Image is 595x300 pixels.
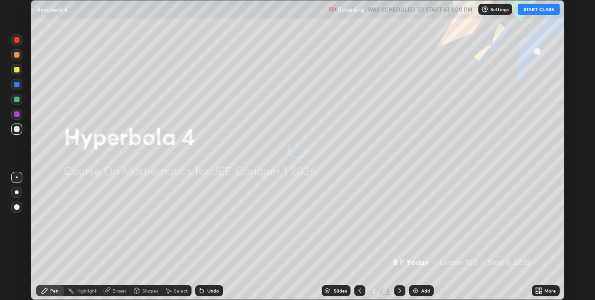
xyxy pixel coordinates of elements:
div: Eraser [112,288,126,293]
div: Select [174,288,188,293]
div: Shapes [142,288,158,293]
div: Undo [207,288,219,293]
div: / [380,288,383,293]
p: Recording [338,6,364,13]
img: class-settings-icons [481,6,489,13]
div: More [544,288,556,293]
div: Pen [50,288,59,293]
img: add-slide-button [412,287,419,294]
div: Highlight [76,288,97,293]
div: 2 [385,287,390,295]
button: START CLASS [518,4,560,15]
h5: WAS SCHEDULED TO START AT 1:00 PM [368,5,473,13]
div: Add [421,288,430,293]
div: 2 [369,288,378,293]
p: Hyperbola 4 [36,6,67,13]
p: Settings [490,7,509,12]
div: Slides [334,288,347,293]
img: recording.375f2c34.svg [329,6,336,13]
